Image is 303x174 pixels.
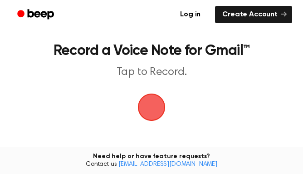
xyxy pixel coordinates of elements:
[20,65,283,79] p: Tap to Record.
[138,94,165,121] img: Beep Logo
[171,4,210,25] a: Log in
[11,6,62,24] a: Beep
[215,6,292,23] a: Create Account
[20,44,283,58] h1: Record a Voice Note for Gmail™
[118,161,217,168] a: [EMAIL_ADDRESS][DOMAIN_NAME]
[5,161,298,169] span: Contact us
